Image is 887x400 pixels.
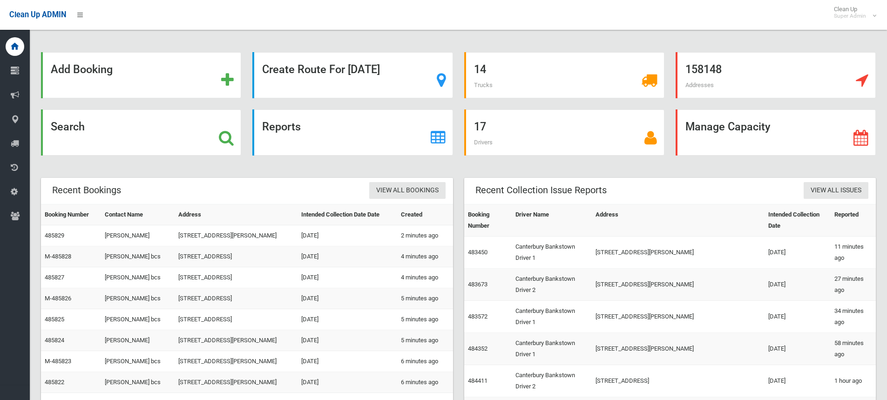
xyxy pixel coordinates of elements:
[45,379,64,386] a: 485822
[765,301,830,333] td: [DATE]
[101,309,175,330] td: [PERSON_NAME] bcs
[592,269,765,301] td: [STREET_ADDRESS][PERSON_NAME]
[468,281,488,288] a: 483673
[464,52,664,98] a: 14 Trucks
[51,120,85,133] strong: Search
[45,358,71,365] a: M-485823
[262,120,301,133] strong: Reports
[175,246,298,267] td: [STREET_ADDRESS]
[834,13,866,20] small: Super Admin
[45,295,71,302] a: M-485826
[829,6,875,20] span: Clean Up
[45,337,64,344] a: 485824
[101,204,175,225] th: Contact Name
[831,333,876,365] td: 58 minutes ago
[831,269,876,301] td: 27 minutes ago
[9,10,66,19] span: Clean Up ADMIN
[765,237,830,269] td: [DATE]
[41,109,241,156] a: Search
[512,333,592,365] td: Canterbury Bankstown Driver 1
[175,204,298,225] th: Address
[369,182,446,199] a: View All Bookings
[831,204,876,237] th: Reported
[298,330,397,351] td: [DATE]
[298,267,397,288] td: [DATE]
[831,237,876,269] td: 11 minutes ago
[397,351,453,372] td: 6 minutes ago
[765,333,830,365] td: [DATE]
[512,204,592,237] th: Driver Name
[45,316,64,323] a: 485825
[804,182,868,199] a: View All Issues
[45,274,64,281] a: 485827
[512,365,592,397] td: Canterbury Bankstown Driver 2
[45,253,71,260] a: M-485828
[831,365,876,397] td: 1 hour ago
[685,120,770,133] strong: Manage Capacity
[101,330,175,351] td: [PERSON_NAME]
[101,267,175,288] td: [PERSON_NAME] bcs
[175,288,298,309] td: [STREET_ADDRESS]
[468,377,488,384] a: 484411
[298,204,397,225] th: Intended Collection Date Date
[262,63,380,76] strong: Create Route For [DATE]
[175,225,298,246] td: [STREET_ADDRESS][PERSON_NAME]
[831,301,876,333] td: 34 minutes ago
[464,204,512,237] th: Booking Number
[41,204,101,225] th: Booking Number
[298,372,397,393] td: [DATE]
[512,237,592,269] td: Canterbury Bankstown Driver 1
[252,109,453,156] a: Reports
[592,237,765,269] td: [STREET_ADDRESS][PERSON_NAME]
[41,181,132,199] header: Recent Bookings
[592,301,765,333] td: [STREET_ADDRESS][PERSON_NAME]
[397,372,453,393] td: 6 minutes ago
[175,351,298,372] td: [STREET_ADDRESS][PERSON_NAME]
[175,309,298,330] td: [STREET_ADDRESS]
[676,52,876,98] a: 158148 Addresses
[474,81,493,88] span: Trucks
[101,288,175,309] td: [PERSON_NAME] bcs
[474,139,493,146] span: Drivers
[175,330,298,351] td: [STREET_ADDRESS][PERSON_NAME]
[676,109,876,156] a: Manage Capacity
[101,225,175,246] td: [PERSON_NAME]
[298,288,397,309] td: [DATE]
[474,120,486,133] strong: 17
[474,63,486,76] strong: 14
[397,288,453,309] td: 5 minutes ago
[468,249,488,256] a: 483450
[397,246,453,267] td: 4 minutes ago
[397,204,453,225] th: Created
[101,372,175,393] td: [PERSON_NAME] bcs
[175,372,298,393] td: [STREET_ADDRESS][PERSON_NAME]
[397,309,453,330] td: 5 minutes ago
[397,267,453,288] td: 4 minutes ago
[298,309,397,330] td: [DATE]
[685,63,722,76] strong: 158148
[765,365,830,397] td: [DATE]
[175,267,298,288] td: [STREET_ADDRESS]
[51,63,113,76] strong: Add Booking
[592,365,765,397] td: [STREET_ADDRESS]
[592,333,765,365] td: [STREET_ADDRESS][PERSON_NAME]
[45,232,64,239] a: 485829
[765,204,830,237] th: Intended Collection Date
[101,351,175,372] td: [PERSON_NAME] bcs
[592,204,765,237] th: Address
[685,81,714,88] span: Addresses
[765,269,830,301] td: [DATE]
[252,52,453,98] a: Create Route For [DATE]
[464,109,664,156] a: 17 Drivers
[468,345,488,352] a: 484352
[101,246,175,267] td: [PERSON_NAME] bcs
[298,225,397,246] td: [DATE]
[512,301,592,333] td: Canterbury Bankstown Driver 1
[41,52,241,98] a: Add Booking
[397,225,453,246] td: 2 minutes ago
[397,330,453,351] td: 5 minutes ago
[512,269,592,301] td: Canterbury Bankstown Driver 2
[464,181,618,199] header: Recent Collection Issue Reports
[298,246,397,267] td: [DATE]
[468,313,488,320] a: 483572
